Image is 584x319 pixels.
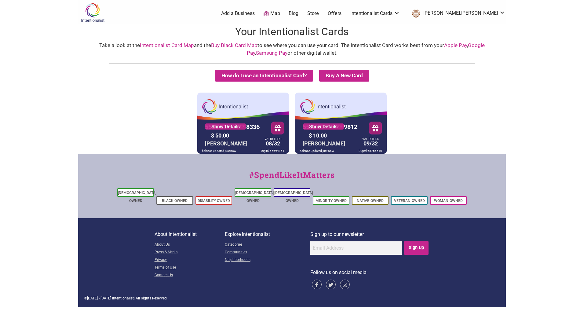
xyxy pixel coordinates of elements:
[221,10,255,17] a: Add a Business
[259,148,286,154] div: Digital 65694161
[140,42,194,48] a: Intentionalist Card Map
[155,249,225,256] a: Press & Media
[361,138,381,148] div: 09/32
[235,191,275,203] a: [DEMOGRAPHIC_DATA]-Owned
[225,230,310,238] p: Explore Intentionalist
[289,10,298,17] a: Blog
[198,199,230,203] a: Disability-Owned
[84,295,500,301] div: © | All Rights Reserved
[225,249,310,256] a: Communities
[319,70,369,82] summary: Buy A New Card
[362,138,379,139] div: VALID THRU
[155,241,225,249] a: About Us
[328,10,341,17] a: Offers
[357,199,384,203] a: Native-Owned
[316,199,347,203] a: Minority-Owned
[118,191,158,203] a: [DEMOGRAPHIC_DATA]-Owned
[274,191,314,203] a: [DEMOGRAPHIC_DATA]-Owned
[307,131,359,140] div: $ 10.00
[409,8,505,19] a: [PERSON_NAME].[PERSON_NAME]
[357,148,384,154] div: Digital 65765540
[203,139,249,148] div: [PERSON_NAME]
[225,256,310,264] a: Neighborhoods
[155,230,225,238] p: About Intentionalist
[112,296,134,300] span: Intentionalist
[404,241,429,255] input: Sign Up
[264,10,280,17] a: Map
[409,8,505,19] li: curtis.walton
[225,241,310,249] a: Categories
[78,169,506,187] div: #SpendLikeItMatters
[211,42,257,48] a: Buy Black Card Map
[310,230,430,238] p: Sign up to our newsletter
[87,296,111,300] span: [DATE] - [DATE]
[205,123,246,130] a: Show Details
[215,70,313,82] button: How do I use an Intentionalist Card?
[78,2,107,22] img: Intentionalist
[394,199,425,203] a: Veteran-Owned
[444,42,467,48] a: Apple Pay
[155,264,225,272] a: Terms of Use
[155,256,225,264] a: Privacy
[298,148,336,154] div: balance updated just now
[434,199,463,203] a: Woman-Owned
[301,139,347,148] div: [PERSON_NAME]
[200,148,238,154] div: balance updated just now
[310,269,430,277] p: Follow us on social media
[256,50,287,56] a: Samsung Pay
[350,10,400,17] a: Intentionalist Cards
[307,10,319,17] a: Store
[155,272,225,279] a: Contact Us
[265,138,281,139] div: VALID THRU
[210,131,261,140] div: $ 50.00
[310,241,402,255] input: Email Address
[263,138,283,148] div: 08/32
[78,24,506,39] h1: Your Intentionalist Cards
[303,123,344,130] a: Show Details
[162,199,188,203] a: Black-Owned
[84,42,500,57] div: Take a look at the and the to see where you can use your card. The Intentionalist Card works best...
